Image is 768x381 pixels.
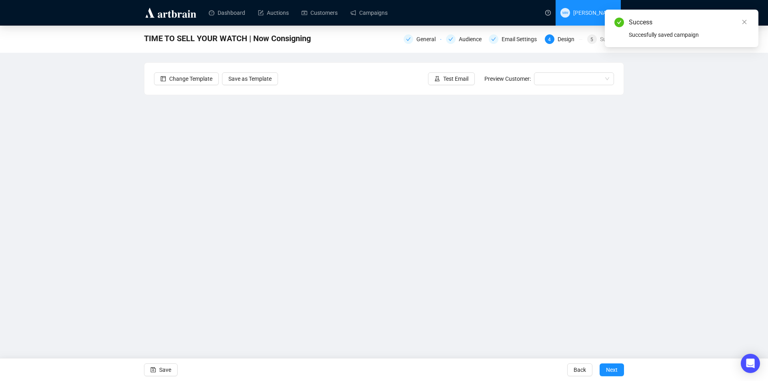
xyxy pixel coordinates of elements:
[446,34,484,44] div: Audience
[144,363,178,376] button: Save
[629,18,749,27] div: Success
[741,354,760,373] div: Open Intercom Messenger
[406,37,411,42] span: check
[228,74,272,83] span: Save as Template
[144,6,198,19] img: logo
[567,363,592,376] button: Back
[489,34,540,44] div: Email Settings
[150,367,156,373] span: save
[434,76,440,82] span: experiment
[600,34,624,44] div: Summary
[302,2,338,23] a: Customers
[144,32,311,45] span: TIME TO SELL YOUR WATCH | Now Consigning
[209,2,245,23] a: Dashboard
[222,72,278,85] button: Save as Template
[742,19,747,25] span: close
[502,34,542,44] div: Email Settings
[491,37,496,42] span: check
[562,10,568,16] span: MW
[573,10,616,16] span: [PERSON_NAME]
[443,74,468,83] span: Test Email
[404,34,441,44] div: General
[587,34,624,44] div: 5Summary
[614,18,624,27] span: check-circle
[428,72,475,85] button: Test Email
[459,34,486,44] div: Audience
[590,37,593,42] span: 5
[600,363,624,376] button: Next
[154,72,219,85] button: Change Template
[416,34,440,44] div: General
[160,76,166,82] span: layout
[350,2,388,23] a: Campaigns
[574,359,586,381] span: Back
[558,34,579,44] div: Design
[548,37,551,42] span: 4
[606,359,618,381] span: Next
[258,2,289,23] a: Auctions
[545,34,582,44] div: 4Design
[545,10,551,16] span: question-circle
[740,18,749,26] a: Close
[159,359,171,381] span: Save
[448,37,453,42] span: check
[169,74,212,83] span: Change Template
[629,30,749,39] div: Succesfully saved campaign
[484,76,531,82] span: Preview Customer:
